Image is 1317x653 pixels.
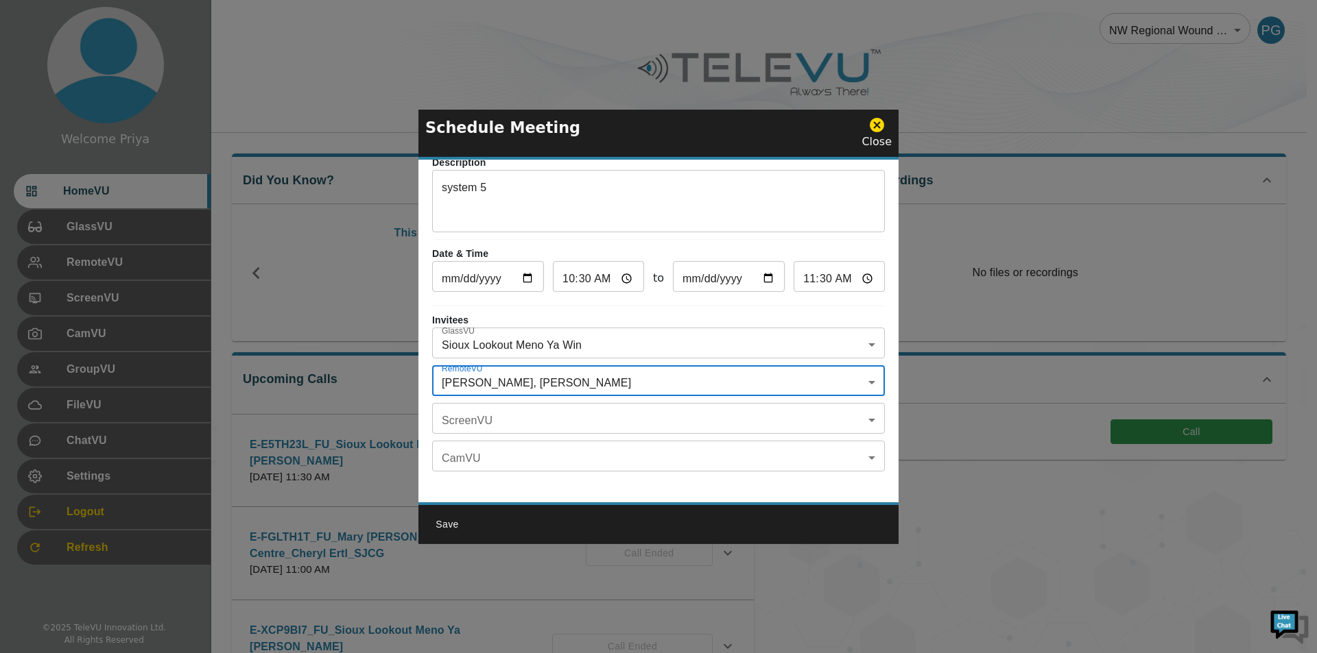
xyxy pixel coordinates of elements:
[653,270,664,286] span: to
[432,331,885,358] div: Sioux Lookout Meno Ya Win
[425,512,469,537] button: Save
[225,7,258,40] div: Minimize live chat window
[432,313,885,328] p: Invitees
[862,116,892,150] div: Close
[432,369,885,396] div: [PERSON_NAME], [PERSON_NAME]
[7,374,261,422] textarea: Type your message and hit 'Enter'
[71,72,230,90] div: Chat with us now
[23,64,58,98] img: d_736959983_company_1615157101543_736959983
[432,247,885,261] p: Date & Time
[432,406,885,434] div: ​
[425,116,580,139] p: Schedule Meeting
[80,173,189,311] span: We're online!
[1269,605,1310,646] img: Chat Widget
[432,444,885,471] div: ​
[442,180,875,227] textarea: system 5
[432,156,885,170] p: Description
